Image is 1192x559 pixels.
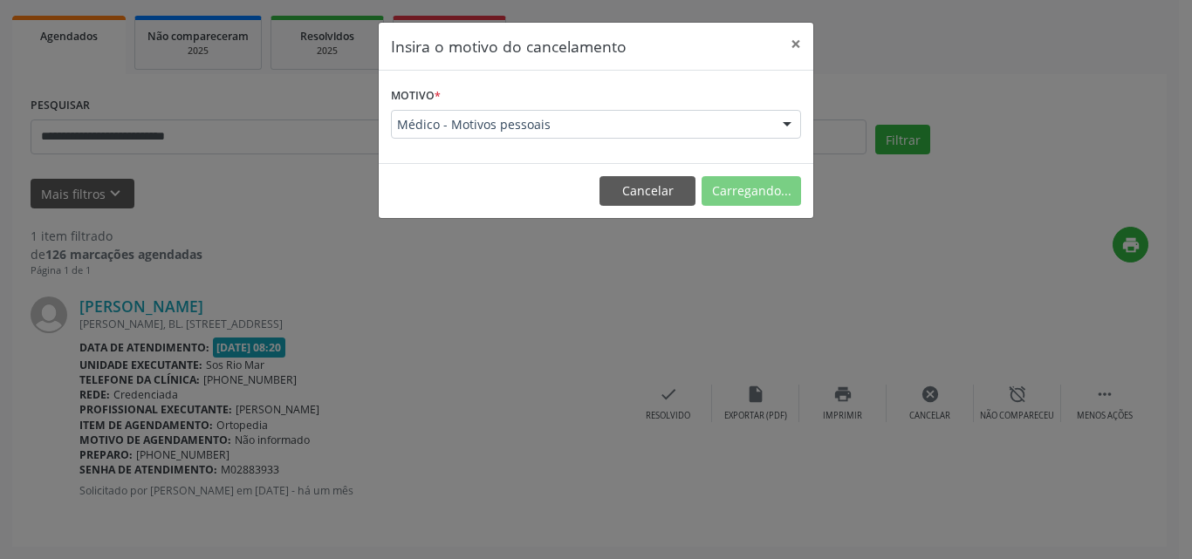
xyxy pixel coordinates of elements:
[391,83,441,110] label: Motivo
[391,35,627,58] h5: Insira o motivo do cancelamento
[778,23,813,65] button: Close
[702,176,801,206] button: Carregando...
[599,176,695,206] button: Cancelar
[397,116,765,133] span: Médico - Motivos pessoais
